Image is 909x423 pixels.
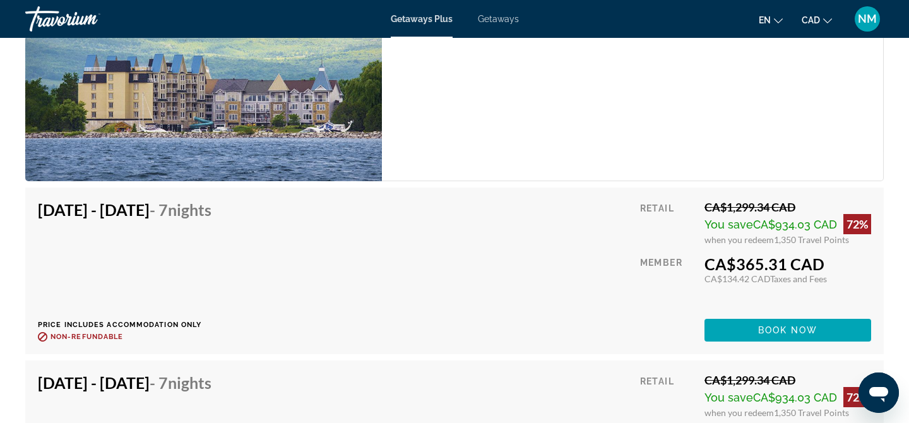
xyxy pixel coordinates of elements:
span: when you redeem [704,407,774,418]
span: 1,350 Travel Points [774,407,849,418]
span: You save [704,391,753,404]
div: 72% [843,387,871,407]
a: Getaways [478,14,519,24]
a: Travorium [25,3,151,35]
a: Getaways Plus [391,14,453,24]
div: CA$365.31 CAD [704,254,871,273]
p: Price includes accommodation only [38,321,221,329]
span: 1,350 Travel Points [774,234,849,245]
span: Book now [758,325,818,335]
span: when you redeem [704,234,774,245]
span: CA$934.03 CAD [753,391,837,404]
span: Non-refundable [50,333,123,341]
button: Change language [759,11,783,29]
span: - 7 [150,200,211,219]
div: Retail [640,373,695,418]
div: Member [640,254,695,309]
span: CAD [802,15,820,25]
div: CA$1,299.34 CAD [704,373,871,387]
h4: [DATE] - [DATE] [38,200,211,219]
div: 72% [843,214,871,234]
span: NM [858,13,877,25]
iframe: Кнопка запуска окна обмена сообщениями [858,372,899,413]
div: CA$134.42 CAD [704,273,871,284]
span: Taxes and Fees [770,273,827,284]
span: en [759,15,771,25]
span: - 7 [150,373,211,392]
h4: [DATE] - [DATE] [38,373,211,392]
button: Change currency [802,11,832,29]
span: Nights [168,200,211,219]
span: CA$934.03 CAD [753,218,837,231]
div: CA$1,299.34 CAD [704,200,871,214]
button: User Menu [851,6,884,32]
span: You save [704,218,753,231]
div: Retail [640,200,695,245]
span: Nights [168,373,211,392]
button: Book now [704,319,871,342]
